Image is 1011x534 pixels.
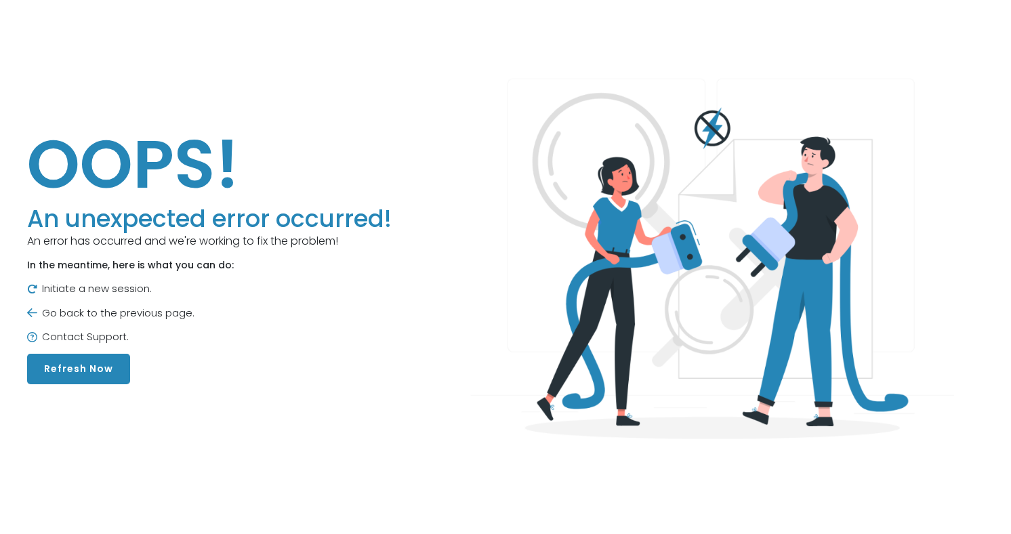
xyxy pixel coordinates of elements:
[27,281,392,297] p: Initiate a new session.
[27,354,130,384] button: Refresh Now
[27,258,392,272] p: In the meantime, here is what you can do:
[27,329,392,345] p: Contact Support.
[27,123,392,205] h1: OOPS!
[27,306,392,321] p: Go back to the previous page.
[27,233,392,249] p: An error has occurred and we're working to fix the problem!
[27,205,392,233] h3: An unexpected error occurred!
